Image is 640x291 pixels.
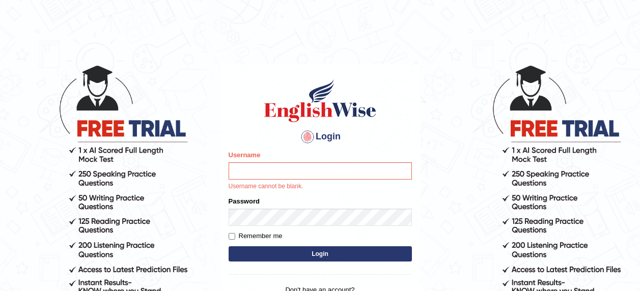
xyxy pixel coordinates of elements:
[229,196,260,206] label: Password
[229,233,235,240] input: Remember me
[229,150,261,160] label: Username
[229,129,412,145] h4: Login
[229,231,283,241] label: Remember me
[229,246,412,261] button: Login
[262,78,378,124] img: Logo of English Wise sign in for intelligent practice with AI
[229,182,412,191] p: Username cannot be blank.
